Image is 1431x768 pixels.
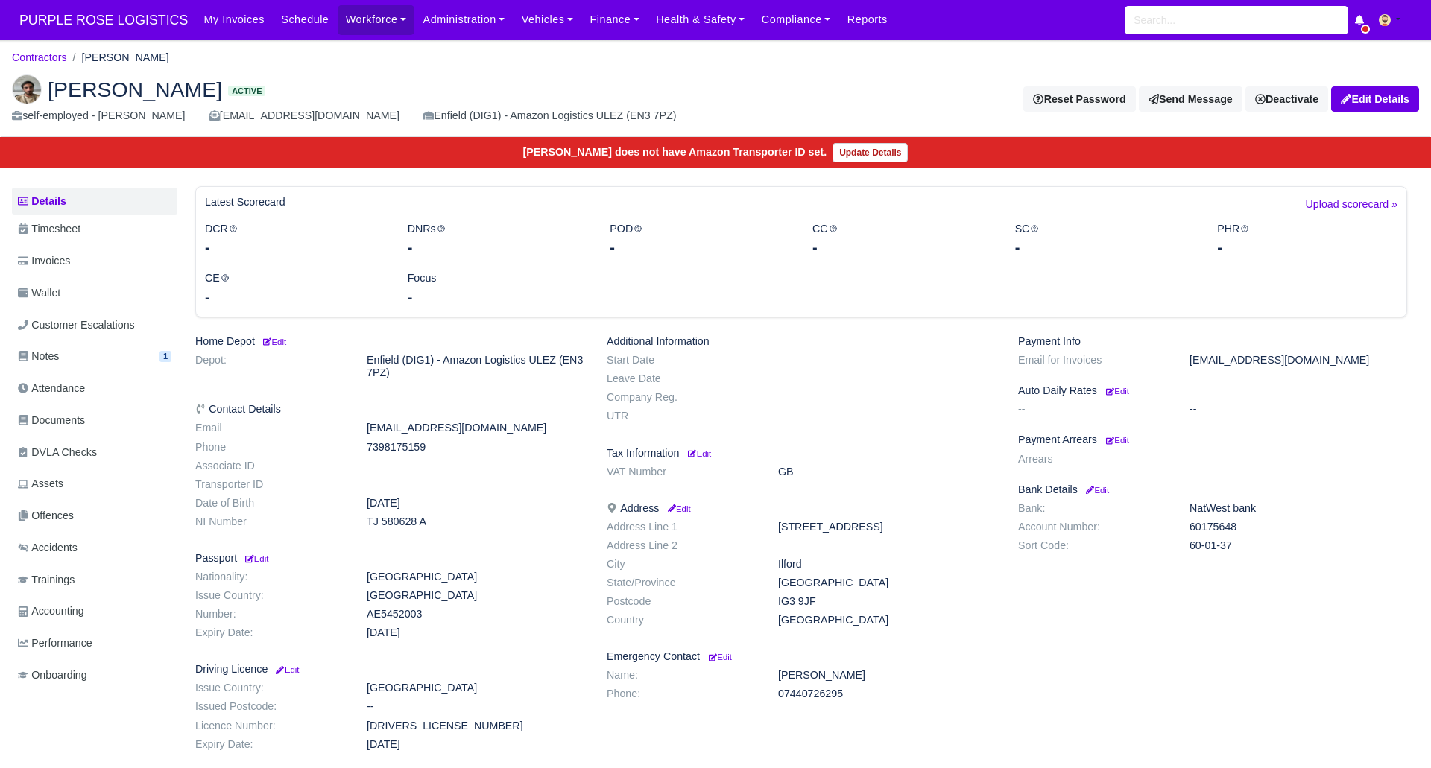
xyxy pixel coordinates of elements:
[596,539,767,552] dt: Address Line 2
[261,335,286,347] a: Edit
[12,342,177,371] a: Notes 1
[12,501,177,530] a: Offences
[767,558,1007,571] dd: Ilford
[48,79,222,100] span: [PERSON_NAME]
[414,5,513,34] a: Administration
[12,374,177,403] a: Attendance
[12,247,177,276] a: Invoices
[596,521,767,533] dt: Address Line 1
[195,552,584,565] h6: Passport
[1245,86,1328,112] a: Deactivate
[767,688,1007,700] dd: 07440726295
[184,720,356,732] dt: Licence Number:
[274,663,299,675] a: Edit
[648,5,754,34] a: Health & Safety
[356,354,596,379] dd: Enfield (DIG1) - Amazon Logistics ULEZ (EN3 7PZ)
[596,688,767,700] dt: Phone:
[18,571,75,588] span: Trainings
[194,270,397,308] div: CE
[195,403,584,416] h6: Contact Details
[1015,237,1195,258] div: -
[184,738,356,751] dt: Expiry Date:
[1004,220,1207,258] div: SC
[665,502,690,514] a: Edit
[338,5,415,34] a: Workforce
[1178,539,1418,552] dd: 60-01-37
[1125,6,1348,34] input: Search...
[607,650,996,663] h6: Emergency Contact
[12,438,177,467] a: DVLA Checks
[356,738,596,751] dd: [DATE]
[1018,335,1407,348] h6: Payment Info
[195,5,273,34] a: My Invoices
[1,63,1430,137] div: Saddam Karam
[184,422,356,434] dt: Email
[209,107,399,124] div: [EMAIL_ADDRESS][DOMAIN_NAME]
[18,444,97,461] span: DVLA Checks
[397,220,599,258] div: DNRs
[18,253,70,270] span: Invoices
[184,626,356,639] dt: Expiry Date:
[607,447,996,460] h6: Tax Information
[12,533,177,562] a: Accidents
[274,665,299,674] small: Edit
[596,372,767,385] dt: Leave Date
[1103,384,1129,396] a: Edit
[12,311,177,340] a: Customer Escalations
[184,608,356,621] dt: Number:
[12,188,177,215] a: Details
[356,682,596,694] dd: [GEOGRAPHIC_DATA]
[243,552,268,564] a: Edit
[706,650,732,662] a: Edit
[408,287,588,308] div: -
[1331,86,1419,112] a: Edit Details
[1007,539,1178,552] dt: Sort Code:
[685,447,711,459] a: Edit
[596,595,767,608] dt: Postcode
[767,577,1007,589] dd: [GEOGRAPHIC_DATA]
[18,348,59,365] span: Notes
[18,603,84,620] span: Accounting
[1178,403,1418,416] dd: --
[195,335,584,348] h6: Home Depot
[598,220,801,258] div: POD
[1007,453,1178,466] dt: Arrears
[1007,502,1178,515] dt: Bank:
[1007,403,1178,416] dt: --
[356,626,596,639] dd: [DATE]
[767,521,1007,533] dd: [STREET_ADDRESS]
[184,682,356,694] dt: Issue Country:
[184,571,356,583] dt: Nationality:
[195,663,584,676] h6: Driving Licence
[1178,502,1418,515] dd: NatWest bank
[1178,354,1418,366] dd: [EMAIL_ADDRESS][DOMAIN_NAME]
[356,422,596,434] dd: [EMAIL_ADDRESS][DOMAIN_NAME]
[228,86,265,97] span: Active
[18,475,63,492] span: Assets
[1106,387,1129,396] small: Edit
[18,635,92,652] span: Performance
[1018,483,1407,496] h6: Bank Details
[12,597,177,626] a: Accounting
[12,629,177,658] a: Performance
[1018,384,1407,397] h6: Auto Daily Rates
[356,720,596,732] dd: [DRIVERS_LICENSE_NUMBER]
[184,441,356,454] dt: Phone
[1018,434,1407,446] h6: Payment Arrears
[1007,521,1178,533] dt: Account Number:
[12,215,177,244] a: Timesheet
[596,558,767,571] dt: City
[243,554,268,563] small: Edit
[709,653,732,661] small: Edit
[596,466,767,478] dt: VAT Number
[1103,434,1129,445] a: Edit
[184,515,356,528] dt: NI Number
[184,700,356,713] dt: Issued Postcode:
[205,237,385,258] div: -
[18,412,85,429] span: Documents
[12,279,177,308] a: Wallet
[596,577,767,589] dt: State/Province
[596,354,767,366] dt: Start Date
[1007,354,1178,366] dt: Email for Invoices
